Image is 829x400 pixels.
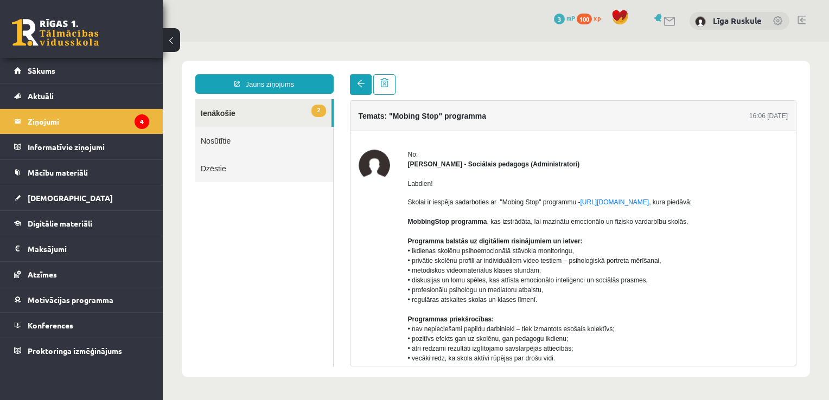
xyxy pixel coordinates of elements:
a: Sākums [14,58,149,83]
span: Aktuāli [28,91,54,101]
a: Nosūtītie [33,85,170,113]
span: Sākums [28,66,55,75]
div: No: [245,108,626,118]
span: 3 [554,14,565,24]
a: Līga Ruskule [713,15,762,26]
span: Digitālie materiāli [28,218,92,228]
span: 100 [577,14,592,24]
a: Proktoringa izmēģinājums [14,338,149,363]
div: 16:06 [DATE] [586,69,625,79]
a: Dzēstie [33,113,170,140]
legend: Maksājumi [28,236,149,261]
a: 2Ienākošie [33,57,169,85]
a: Jauns ziņojums [33,33,171,52]
legend: Ziņojumi [28,109,149,134]
a: Digitālie materiāli [14,211,149,236]
a: [URL][DOMAIN_NAME] [418,157,487,164]
strong: [PERSON_NAME] - Sociālais pedagogs (Administratori) [245,119,417,126]
img: Līga Ruskule [695,16,706,27]
a: [DEMOGRAPHIC_DATA] [14,185,149,210]
a: Konferences [14,313,149,338]
h4: Temats: "Mobing Stop" programma [196,70,323,79]
a: Motivācijas programma [14,287,149,312]
p: Skolai ir iespēja sadarboties ar "Mobing Stop" programmu - , kura piedāvā: , kas izstrādāta, lai ... [245,156,626,380]
span: Mācību materiāli [28,167,88,177]
a: Atzīmes [14,262,149,287]
span: Atzīmes [28,269,57,279]
b: MobbingStop programma [245,176,324,184]
span: xp [594,14,601,22]
a: Aktuāli [14,83,149,108]
b: Programmas priekšrocības: [245,274,331,281]
a: 3 mP [554,14,575,22]
a: Rīgas 1. Tālmācības vidusskola [12,19,99,46]
a: Informatīvie ziņojumi [14,134,149,159]
a: Mācību materiāli [14,160,149,185]
legend: Informatīvie ziņojumi [28,134,149,159]
span: 2 [149,63,163,75]
span: Proktoringa izmēģinājums [28,346,122,356]
span: Konferences [28,320,73,330]
img: Dagnija Gaubšteina - Sociālais pedagogs [196,108,227,139]
p: Labdien! [245,137,626,147]
b: Programma balstās uz digitāliem risinājumiem un ietver: [245,196,420,203]
a: Ziņojumi4 [14,109,149,134]
a: 100 xp [577,14,606,22]
span: mP [566,14,575,22]
span: Motivācijas programma [28,295,113,305]
span: [DEMOGRAPHIC_DATA] [28,193,113,203]
i: 4 [135,114,149,129]
a: Maksājumi [14,236,149,261]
